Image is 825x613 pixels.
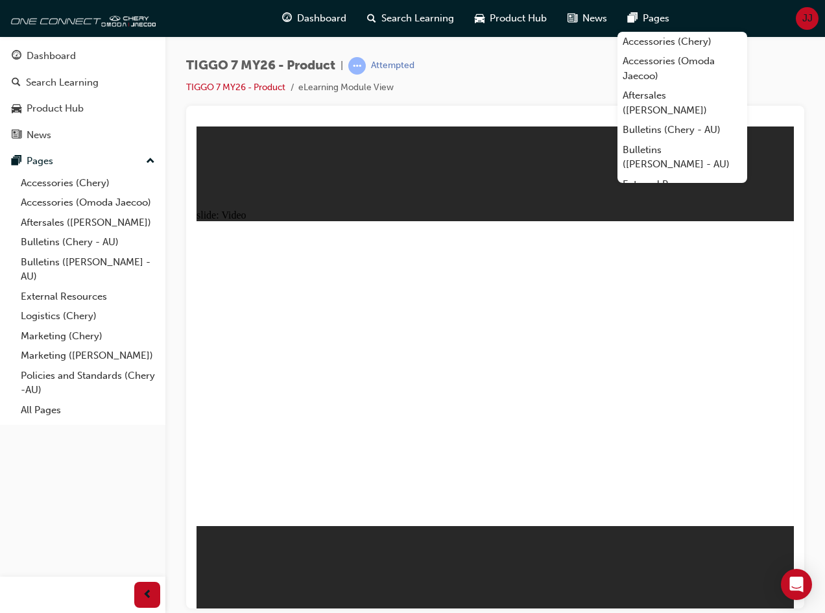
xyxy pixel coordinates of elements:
[617,51,747,86] a: Accessories (Omoda Jaecoo)
[557,5,617,32] a: news-iconNews
[367,10,376,27] span: search-icon
[348,57,366,75] span: learningRecordVerb_ATTEMPT-icon
[16,232,160,252] a: Bulletins (Chery - AU)
[5,149,160,173] button: Pages
[628,10,638,27] span: pages-icon
[643,11,669,26] span: Pages
[297,11,346,26] span: Dashboard
[6,5,156,31] img: oneconnect
[568,10,577,27] span: news-icon
[5,44,160,68] a: Dashboard
[582,11,607,26] span: News
[26,75,99,90] div: Search Learning
[16,346,160,366] a: Marketing ([PERSON_NAME])
[16,213,160,233] a: Aftersales ([PERSON_NAME])
[5,123,160,147] a: News
[12,77,21,89] span: search-icon
[5,71,160,95] a: Search Learning
[12,156,21,167] span: pages-icon
[16,193,160,213] a: Accessories (Omoda Jaecoo)
[490,11,547,26] span: Product Hub
[186,58,335,73] span: TIGGO 7 MY26 - Product
[781,569,812,600] div: Open Intercom Messenger
[341,58,343,73] span: |
[16,306,160,326] a: Logistics (Chery)
[371,60,414,72] div: Attempted
[617,140,747,174] a: Bulletins ([PERSON_NAME] - AU)
[16,252,160,287] a: Bulletins ([PERSON_NAME] - AU)
[5,97,160,121] a: Product Hub
[16,287,160,307] a: External Resources
[12,130,21,141] span: news-icon
[617,120,747,140] a: Bulletins (Chery - AU)
[5,42,160,149] button: DashboardSearch LearningProduct HubNews
[27,128,51,143] div: News
[16,366,160,400] a: Policies and Standards (Chery -AU)
[617,32,747,52] a: Accessories (Chery)
[16,326,160,346] a: Marketing (Chery)
[464,5,557,32] a: car-iconProduct Hub
[146,153,155,170] span: up-icon
[617,174,747,195] a: External Resources
[12,103,21,115] span: car-icon
[16,400,160,420] a: All Pages
[617,5,680,32] a: pages-iconPages
[381,11,454,26] span: Search Learning
[186,82,285,93] a: TIGGO 7 MY26 - Product
[12,51,21,62] span: guage-icon
[802,11,813,26] span: JJ
[282,10,292,27] span: guage-icon
[796,7,819,30] button: JJ
[475,10,484,27] span: car-icon
[617,86,747,120] a: Aftersales ([PERSON_NAME])
[298,80,394,95] li: eLearning Module View
[143,587,152,603] span: prev-icon
[16,173,160,193] a: Accessories (Chery)
[27,154,53,169] div: Pages
[27,101,84,116] div: Product Hub
[357,5,464,32] a: search-iconSearch Learning
[272,5,357,32] a: guage-iconDashboard
[27,49,76,64] div: Dashboard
